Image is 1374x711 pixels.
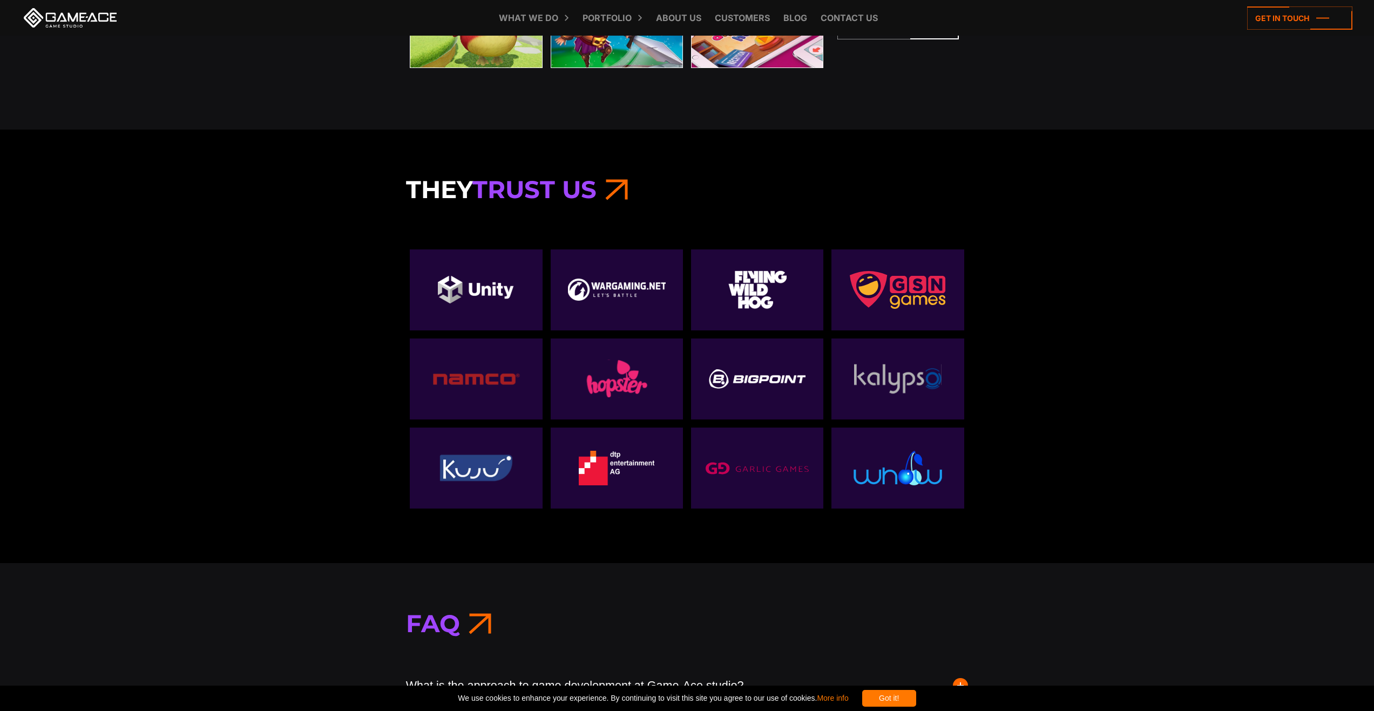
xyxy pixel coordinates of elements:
img: Gsn games company logo [850,271,946,309]
button: What is the approach to game development at Game-Ace studio? [406,668,969,704]
img: Garlic games logo [695,440,820,497]
img: Wargaming logo [568,279,666,301]
span: We use cookies to enhance your experience. By continuing to visit this site you agree to our use ... [458,690,848,707]
div: Got it! [862,690,916,707]
img: Dtp entertainment logo [579,451,654,485]
span: FAQ [406,608,460,638]
img: Whow games logo [836,451,960,485]
img: Kalypso logo [854,359,942,399]
img: Hopster logo [554,340,679,418]
img: Unity logo [438,276,515,303]
img: Flying wild hog logo [728,270,787,309]
iframe: {"event":"infoDelivery","info":{"currentTime":15.820521,"videoBytesLoaded":1,"videoLoadedFraction... [852,176,968,203]
h3: They [406,174,628,205]
img: Namco logo [432,359,520,399]
img: Kuju logo [432,448,520,488]
a: Get in touch [1247,6,1352,30]
span: Trust Us [472,174,597,204]
img: Bigpoint logo [709,369,806,389]
a: More info [817,694,848,702]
